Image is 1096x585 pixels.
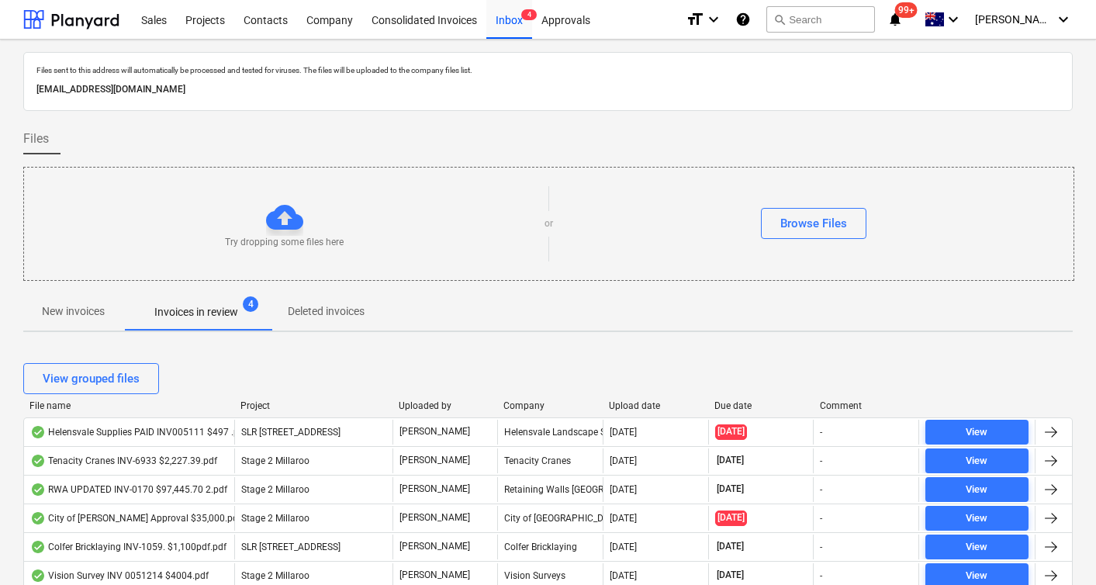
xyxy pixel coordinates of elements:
span: SLR 2 Millaroo Drive [241,542,341,552]
div: OCR finished [30,483,46,496]
p: [PERSON_NAME] [399,425,470,438]
span: [DATE] [715,540,745,553]
div: Browse Files [780,213,847,234]
div: Uploaded by [399,400,492,411]
div: OCR finished [30,541,46,553]
div: [DATE] [610,455,637,466]
div: View [966,567,987,585]
div: OCR finished [30,455,46,467]
span: Files [23,130,49,148]
div: OCR finished [30,426,46,438]
span: SLR 2 Millaroo Drive [241,427,341,438]
span: [DATE] [715,424,747,439]
p: New invoices [42,303,105,320]
p: Invoices in review [154,304,238,320]
span: [DATE] [715,454,745,467]
div: Tenacity Cranes [497,448,603,473]
div: - [820,570,822,581]
p: [PERSON_NAME] [399,483,470,496]
div: - [820,455,822,466]
span: Stage 2 Millaroo [241,513,309,524]
button: View [925,477,1029,502]
div: [DATE] [610,570,637,581]
div: - [820,513,822,524]
div: - [820,484,822,495]
i: keyboard_arrow_down [944,10,963,29]
span: [DATE] [715,483,745,496]
div: Upload date [609,400,702,411]
div: RWA UPDATED INV-0170 $97,445.70 2.pdf [30,483,227,496]
i: notifications [887,10,903,29]
span: [PERSON_NAME] [975,13,1053,26]
div: View [966,424,987,441]
div: Project [240,400,386,411]
div: View [966,510,987,528]
div: OCR finished [30,512,46,524]
p: Files sent to this address will automatically be processed and tested for viruses. The files will... [36,65,1060,75]
button: Search [766,6,875,33]
button: View grouped files [23,363,159,394]
span: [DATE] [715,511,747,525]
i: format_size [686,10,704,29]
span: 99+ [895,2,918,18]
span: [DATE] [715,569,745,582]
span: 4 [521,9,537,20]
button: View [925,448,1029,473]
p: [PERSON_NAME] [399,540,470,553]
div: [DATE] [610,484,637,495]
div: [DATE] [610,542,637,552]
p: or [545,217,553,230]
span: search [773,13,786,26]
div: [DATE] [610,513,637,524]
div: Helensvale Landscape Supplies [497,420,603,445]
button: Browse Files [761,208,866,239]
div: File name [29,400,228,411]
p: [EMAIL_ADDRESS][DOMAIN_NAME] [36,81,1060,98]
button: View [925,535,1029,559]
div: - [820,427,822,438]
div: Colfer Bricklaying INV-1059. $1,100pdf.pdf [30,541,226,553]
div: View grouped files [43,369,140,389]
div: - [820,542,822,552]
span: Stage 2 Millaroo [241,484,309,495]
div: City of [GEOGRAPHIC_DATA] [497,506,603,531]
div: Retaining Walls [GEOGRAPHIC_DATA] [497,477,603,502]
div: Comment [820,400,913,411]
button: View [925,506,1029,531]
div: Colfer Bricklaying [497,535,603,559]
div: [DATE] [610,427,637,438]
span: Stage 2 Millaroo [241,455,309,466]
p: [PERSON_NAME] [399,569,470,582]
i: keyboard_arrow_down [704,10,723,29]
div: Company [503,400,596,411]
div: Due date [714,400,807,411]
span: Stage 2 Millaroo [241,570,309,581]
p: [PERSON_NAME] [399,454,470,467]
div: Helensvale Supplies PAID INV005111 $497 .pdf [30,426,247,438]
i: Knowledge base [735,10,751,29]
div: View [966,481,987,499]
div: View [966,452,987,470]
p: Try dropping some files here [225,236,344,249]
div: View [966,538,987,556]
div: Vision Survey INV 0051214 $4004.pdf [30,569,209,582]
i: keyboard_arrow_down [1054,10,1073,29]
div: City of [PERSON_NAME] Approval $35,000.pdf [30,512,241,524]
div: OCR finished [30,569,46,582]
button: View [925,420,1029,445]
p: Deleted invoices [288,303,365,320]
span: 4 [243,296,258,312]
iframe: Chat Widget [1018,511,1096,585]
p: [PERSON_NAME] [399,511,470,524]
div: Try dropping some files hereorBrowse Files [23,167,1074,281]
div: Tenacity Cranes INV-6933 $2,227.39.pdf [30,455,217,467]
